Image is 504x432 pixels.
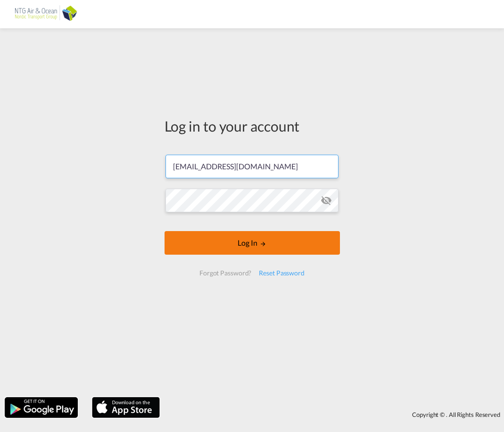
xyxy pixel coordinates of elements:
img: apple.png [91,396,161,419]
div: Log in to your account [165,116,340,136]
button: LOGIN [165,231,340,255]
div: Forgot Password? [196,265,255,282]
md-icon: icon-eye-off [321,195,332,206]
div: Copyright © . All Rights Reserved [165,407,504,423]
img: google.png [4,396,79,419]
input: Enter email/phone number [165,155,339,178]
div: Reset Password [255,265,308,282]
img: af31b1c0b01f11ecbc353f8e72265e29.png [14,4,78,25]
